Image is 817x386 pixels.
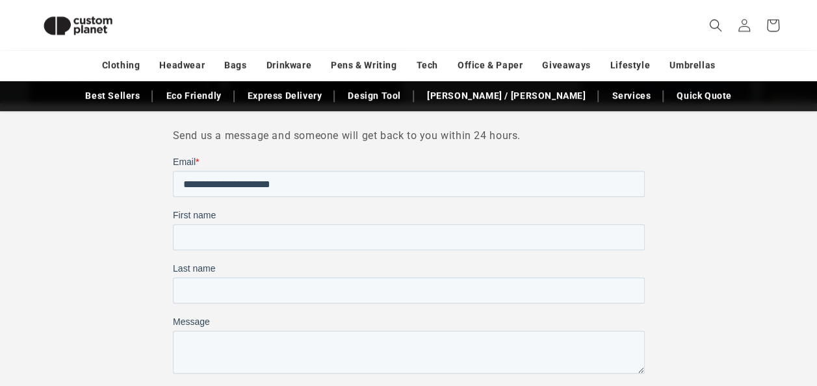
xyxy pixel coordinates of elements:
[752,324,817,386] iframe: Chat Widget
[32,5,123,46] img: Custom Planet
[416,54,437,77] a: Tech
[341,84,408,107] a: Design Tool
[669,54,715,77] a: Umbrellas
[605,84,657,107] a: Services
[458,54,523,77] a: Office & Paper
[421,84,592,107] a: [PERSON_NAME] / [PERSON_NAME]
[542,54,590,77] a: Giveaways
[241,84,329,107] a: Express Delivery
[102,54,140,77] a: Clothing
[610,54,650,77] a: Lifestyle
[670,84,738,107] a: Quick Quote
[266,54,311,77] a: Drinkware
[79,84,146,107] a: Best Sellers
[173,127,645,146] p: Send us a message and someone will get back to you within 24 hours.
[331,54,396,77] a: Pens & Writing
[224,54,246,77] a: Bags
[159,84,227,107] a: Eco Friendly
[159,54,205,77] a: Headwear
[701,11,730,40] summary: Search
